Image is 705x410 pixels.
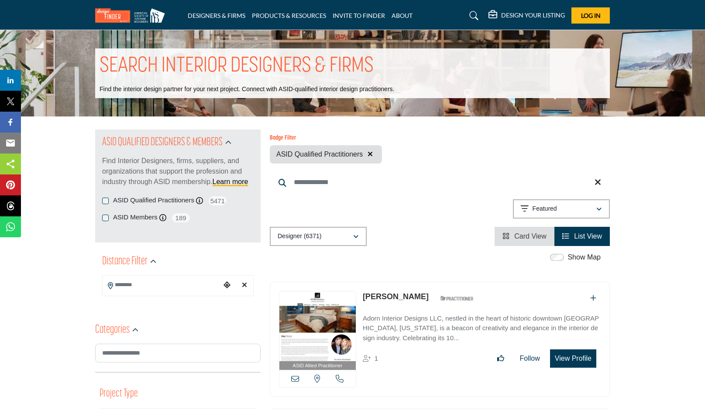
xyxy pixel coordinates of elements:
input: Search Category [95,344,261,362]
a: View Card [502,232,547,240]
a: PRODUCTS & RESOURCES [252,12,326,19]
span: 189 [171,212,191,223]
span: ASID Allied Practitioner [293,362,343,369]
h6: Badge Filter [270,135,382,142]
button: Like listing [492,350,510,367]
li: List View [554,227,610,246]
p: Find Interior Designers, firms, suppliers, and organizations that support the profession and indu... [102,156,254,187]
button: Log In [571,7,610,24]
span: 1 [375,355,378,362]
div: Followers [363,353,378,364]
a: ASID Allied Practitioner [279,291,356,370]
input: Search Location [103,277,220,294]
p: Mary Davis [363,291,429,303]
p: Designer (6371) [278,232,321,241]
input: ASID Qualified Practitioners checkbox [102,198,109,204]
h2: Distance Filter [102,254,148,270]
p: Find the interior design partner for your next project. Connect with ASID-qualified interior desi... [100,85,394,94]
span: Log In [581,12,601,19]
p: Featured [533,205,557,213]
span: List View [574,232,602,240]
h5: DESIGN YOUR LISTING [501,11,565,19]
a: DESIGNERS & FIRMS [188,12,245,19]
label: ASID Qualified Practitioners [113,195,194,205]
div: Clear search location [238,276,251,295]
button: Designer (6371) [270,227,367,246]
h2: ASID QUALIFIED DESIGNERS & MEMBERS [102,135,223,150]
button: View Profile [550,349,596,368]
a: [PERSON_NAME] [363,292,429,301]
label: ASID Members [113,212,158,222]
h1: SEARCH INTERIOR DESIGNERS & FIRMS [100,53,374,80]
input: Search Keyword [270,172,610,193]
button: Featured [513,199,610,219]
p: Adorn Interior Designs LLC, nestled in the heart of historic downtown [GEOGRAPHIC_DATA], [US_STAT... [363,314,601,343]
a: Learn more [213,178,248,185]
label: Show Map [567,252,601,263]
input: ASID Members checkbox [102,215,109,221]
img: Mary Davis [279,291,356,361]
a: Add To List [590,294,596,302]
a: INVITE TO FINDER [333,12,385,19]
a: ABOUT [392,12,413,19]
span: ASID Qualified Practitioners [276,149,363,160]
h2: Categories [95,322,130,338]
a: Search [461,9,484,23]
div: Choose your current location [220,276,234,295]
a: View List [562,232,602,240]
img: ASID Qualified Practitioners Badge Icon [437,293,476,304]
div: DESIGN YOUR LISTING [488,10,565,21]
span: 5471 [208,195,227,206]
button: Project Type [100,386,138,402]
span: Card View [514,232,547,240]
button: Follow [514,350,546,367]
img: Site Logo [95,8,169,23]
li: Card View [495,227,554,246]
a: Adorn Interior Designs LLC, nestled in the heart of historic downtown [GEOGRAPHIC_DATA], [US_STAT... [363,308,601,343]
